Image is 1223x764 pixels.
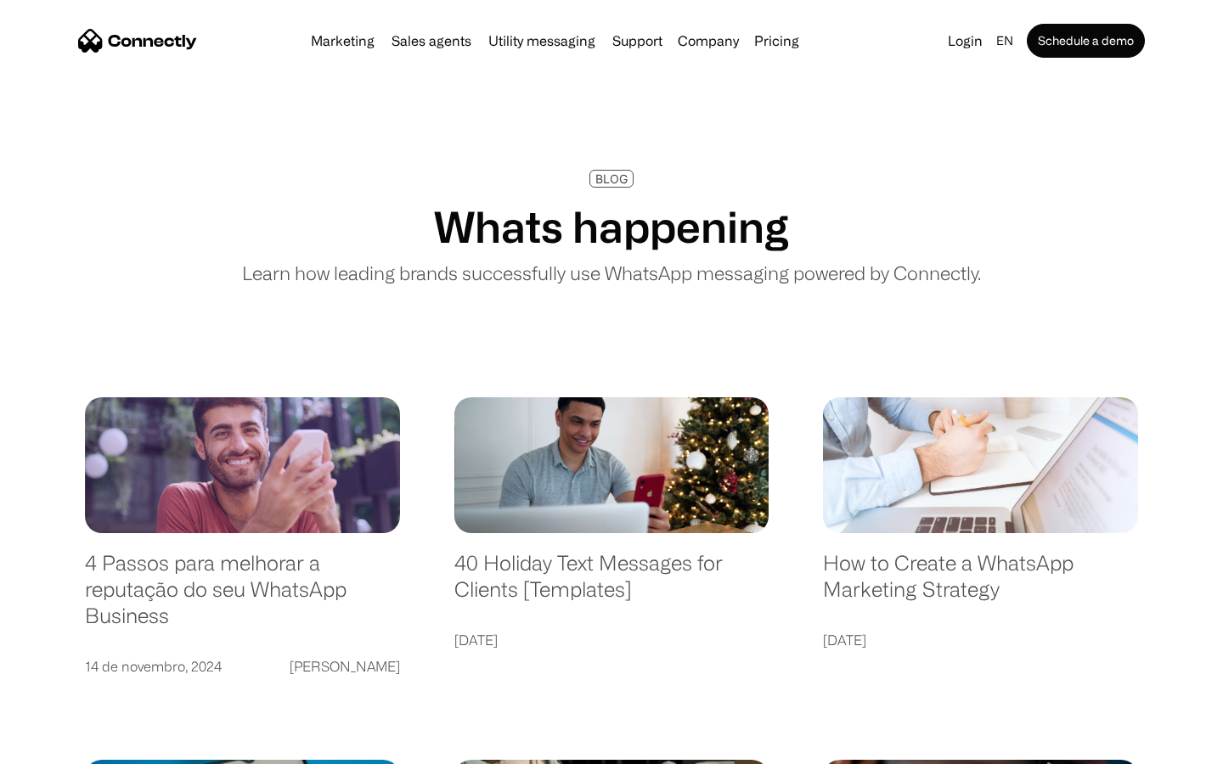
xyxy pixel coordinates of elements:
a: 4 Passos para melhorar a reputação do seu WhatsApp Business [85,550,400,645]
div: [PERSON_NAME] [290,654,400,678]
a: Utility messaging [482,34,602,48]
aside: Language selected: English [17,734,102,758]
div: [DATE] [823,628,866,652]
a: Marketing [304,34,381,48]
a: Sales agents [385,34,478,48]
a: 40 Holiday Text Messages for Clients [Templates] [454,550,769,619]
p: Learn how leading brands successfully use WhatsApp messaging powered by Connectly. [242,259,981,287]
a: Pricing [747,34,806,48]
a: Login [941,29,989,53]
div: Company [678,29,739,53]
a: Schedule a demo [1027,24,1145,58]
div: 14 de novembro, 2024 [85,654,222,678]
ul: Language list [34,734,102,758]
div: BLOG [595,172,628,185]
h1: Whats happening [434,201,789,252]
div: en [996,29,1013,53]
div: [DATE] [454,628,498,652]
a: How to Create a WhatsApp Marketing Strategy [823,550,1138,619]
a: Support [606,34,669,48]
